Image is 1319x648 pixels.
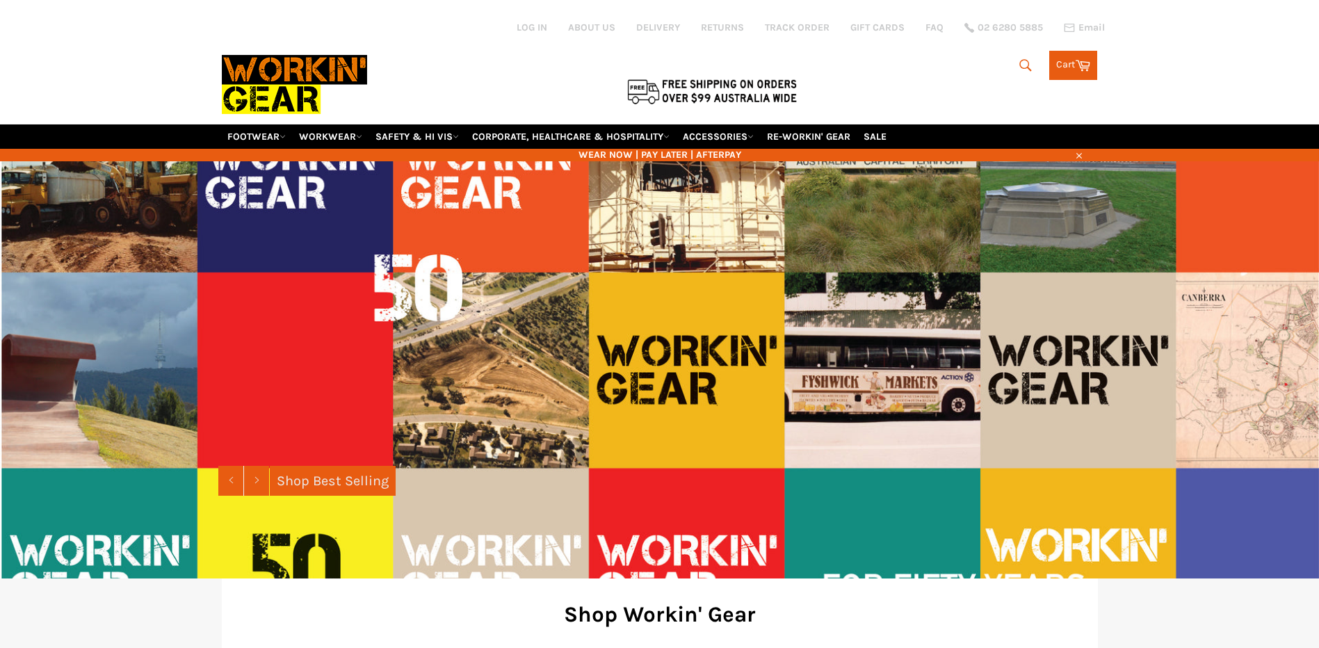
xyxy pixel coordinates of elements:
[625,76,799,106] img: Flat $9.95 shipping Australia wide
[765,21,830,34] a: TRACK ORDER
[293,124,368,149] a: WORKWEAR
[270,466,396,496] a: Shop Best Selling
[850,21,905,34] a: GIFT CARDS
[568,21,615,34] a: ABOUT US
[636,21,680,34] a: DELIVERY
[978,23,1043,33] span: 02 6280 5885
[222,124,291,149] a: FOOTWEAR
[1064,22,1105,33] a: Email
[517,22,547,33] a: Log in
[370,124,464,149] a: SAFETY & HI VIS
[701,21,744,34] a: RETURNS
[222,45,367,124] img: Workin Gear leaders in Workwear, Safety Boots, PPE, Uniforms. Australia's No.1 in Workwear
[677,124,759,149] a: ACCESSORIES
[467,124,675,149] a: CORPORATE, HEALTHCARE & HOSPITALITY
[222,148,1098,161] span: WEAR NOW | PAY LATER | AFTERPAY
[243,599,1077,629] h2: Shop Workin' Gear
[1078,23,1105,33] span: Email
[925,21,944,34] a: FAQ
[1049,51,1097,80] a: Cart
[964,23,1043,33] a: 02 6280 5885
[858,124,892,149] a: SALE
[761,124,856,149] a: RE-WORKIN' GEAR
